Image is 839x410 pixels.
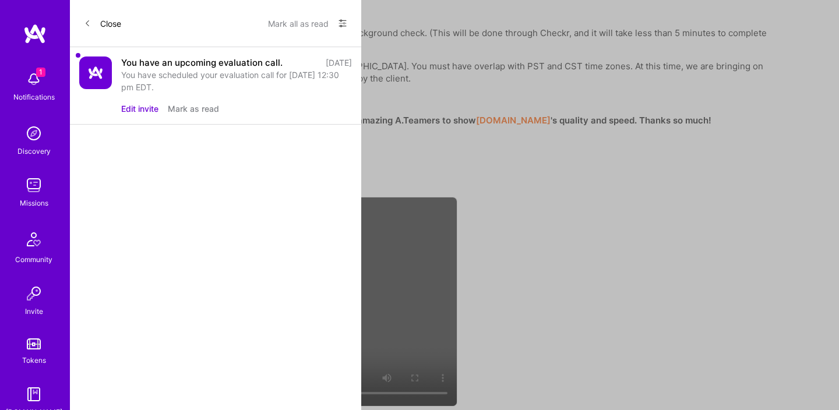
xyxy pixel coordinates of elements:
button: Mark as read [168,102,219,115]
button: Edit invite [121,102,158,115]
img: Invite [22,282,45,305]
div: You have scheduled your evaluation call for [DATE] 12:30 pm EDT. [121,69,352,93]
div: You have an upcoming evaluation call. [121,56,283,69]
span: 1 [36,68,45,77]
div: Tokens [22,354,46,366]
img: logo [23,23,47,44]
div: Missions [20,197,48,209]
img: bell [22,68,45,91]
button: Mark all as read [268,14,329,33]
img: Company Logo [79,56,112,89]
img: teamwork [22,174,45,197]
img: Community [20,225,48,253]
div: Invite [25,305,43,317]
div: Discovery [17,145,51,157]
button: Close [84,14,121,33]
div: Community [15,253,52,266]
img: tokens [27,338,41,349]
img: discovery [22,122,45,145]
div: [DATE] [326,56,352,69]
img: guide book [22,383,45,406]
div: Notifications [13,91,55,103]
